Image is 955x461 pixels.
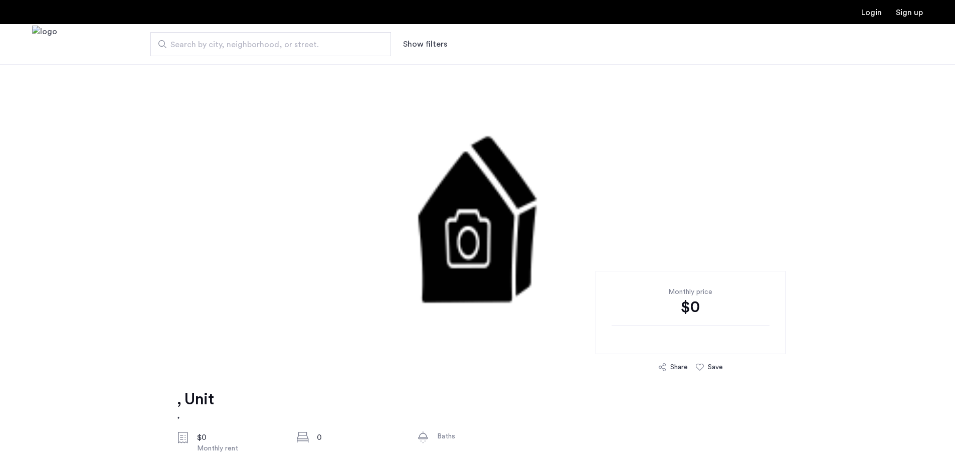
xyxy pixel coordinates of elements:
[177,409,214,421] h2: ,
[896,9,923,17] a: Registration
[177,389,214,409] h1: , Unit
[177,389,214,421] a: , Unit,
[861,9,882,17] a: Login
[670,362,688,372] div: Share
[197,443,281,453] div: Monthly rent
[197,431,281,443] div: $0
[317,431,401,443] div: 0
[612,287,770,297] div: Monthly price
[708,362,723,372] div: Save
[32,26,57,63] a: Cazamio Logo
[32,26,57,63] img: logo
[437,431,521,441] div: Baths
[172,64,783,365] img: 2.gif
[170,39,363,51] span: Search by city, neighborhood, or street.
[150,32,391,56] input: Apartment Search
[403,38,447,50] button: Show or hide filters
[612,297,770,317] div: $0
